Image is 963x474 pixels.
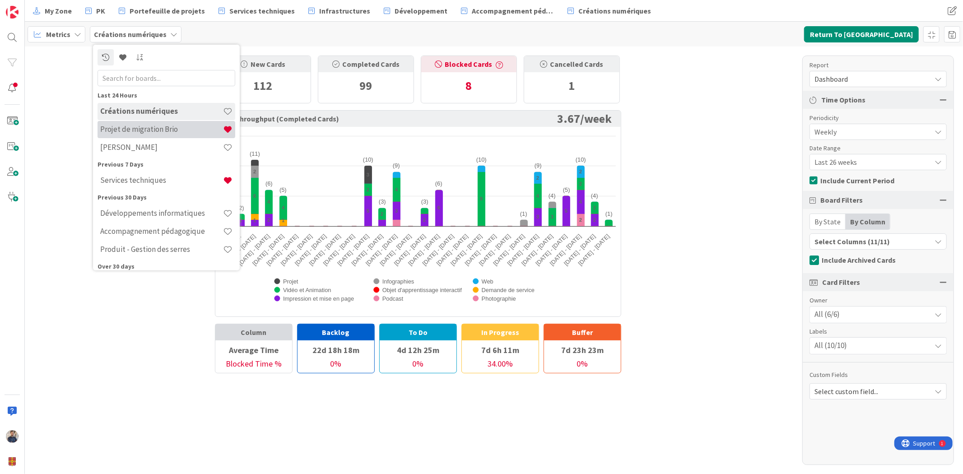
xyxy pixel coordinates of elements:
span: Portefeuille de projets [130,5,205,16]
span: Accompagnement pédagogique [472,5,554,16]
div: By State [810,214,846,229]
text: [DATE] - [DATE] [350,233,385,267]
text: 2 [593,205,596,210]
span: Développement [395,5,447,16]
div: 22d 18h 18m [298,342,374,358]
text: 1 [239,218,242,223]
div: 0 % [298,358,374,373]
text: [DATE] - [DATE] [464,233,498,267]
text: (10) [476,156,487,163]
text: 6 [253,193,256,199]
text: 1 [282,218,284,223]
h4: Projet de migration Brio [100,125,223,134]
button: Return To [GEOGRAPHIC_DATA] [804,26,919,42]
span: Select custom field... [814,385,926,398]
text: [DATE] - [DATE] [378,233,413,267]
span: Time Options [821,94,865,105]
text: 5 [565,208,568,214]
a: Services techniques [213,3,300,19]
div: To Do [380,324,456,340]
div: Periodicity [809,113,938,123]
text: (2) [237,204,244,211]
span: Support [19,1,41,12]
img: Visit kanbanzone.com [6,6,19,19]
text: [DATE] - [DATE] [563,233,597,267]
text: [DATE] - [DATE] [293,233,328,267]
text: 2 [593,217,596,223]
div: 0 % [544,358,621,373]
span: Board Filters [820,195,863,205]
text: (4) [591,192,598,199]
img: avatar [6,455,19,468]
b: Créations numériques [94,30,167,39]
text: [DATE] - [DATE] [251,233,285,267]
text: 1 [253,218,256,223]
div: 1 [47,4,49,11]
text: 2 [536,175,539,181]
text: 5 [367,208,369,214]
button: Include Archived Cards [809,253,896,267]
text: [DATE] - [DATE] [435,233,470,267]
text: [DATE] - [DATE] [506,233,540,267]
span: Card Filters [822,277,860,288]
div: 99 [318,72,414,99]
text: [DATE] - [DATE] [520,233,554,267]
text: (3) [379,198,386,205]
a: PK [80,3,111,19]
div: Custom Fields [809,370,947,380]
span: Metrics [46,29,70,40]
div: Completed Cards [318,56,414,72]
text: Projet [283,278,298,285]
span: Weekly [814,125,926,138]
text: Vidéo et Animation [283,287,331,293]
text: 3 [551,214,554,219]
h4: Services techniques [100,176,223,185]
text: Podcast [382,295,404,302]
text: (3) [421,198,428,205]
h4: [PERSON_NAME] [100,143,223,152]
a: Accompagnement pédagogique [456,3,559,19]
text: [DATE] - [DATE] [223,233,257,267]
text: (5) [279,186,287,193]
text: [DATE] - [DATE] [407,233,441,267]
div: 7d 23h 23m [544,342,621,358]
text: (6) [435,180,442,187]
text: (6) [265,180,273,187]
text: 2 [367,187,369,192]
div: 34.00 % [462,358,539,373]
h4: Produit - Gestion des serres [100,245,223,254]
span: Créations numériques [578,5,651,16]
text: 4 [579,199,582,204]
text: 2 [579,181,582,186]
text: (10) [363,156,373,163]
text: [DATE] - [DATE] [492,233,526,267]
input: Search for boards... [98,70,235,86]
text: [DATE] - [DATE] [449,233,484,267]
text: [DATE] - [DATE] [322,233,356,267]
span: Infrastructures [319,5,370,16]
text: Demande de service [482,287,535,293]
text: Infographies [382,278,414,285]
span: All (10/10) [814,340,847,352]
text: (1) [605,210,613,217]
text: (4) [549,192,556,199]
text: Objet d'apprentissage interactif [382,287,462,293]
text: (11) [250,150,260,157]
text: [DATE] - [DATE] [393,233,427,267]
span: Last 26 weeks [814,156,926,168]
text: 2 [579,169,582,174]
text: (5) [563,186,570,193]
div: Previous 30 Days [98,192,235,202]
a: Créations numériques [562,3,656,19]
span: My Zone [45,5,72,16]
text: [DATE] - [DATE] [308,233,342,267]
text: 2 [579,217,582,223]
div: Previous 7 Days [98,159,235,169]
a: Développement [378,3,453,19]
text: 4 [536,193,540,199]
text: Web [482,278,493,285]
text: [DATE] - [DATE] [535,233,569,267]
button: Select Columns (11/11) [809,233,947,250]
span: All (6/6) [814,309,840,321]
text: [DATE] - [DATE] [237,233,271,267]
